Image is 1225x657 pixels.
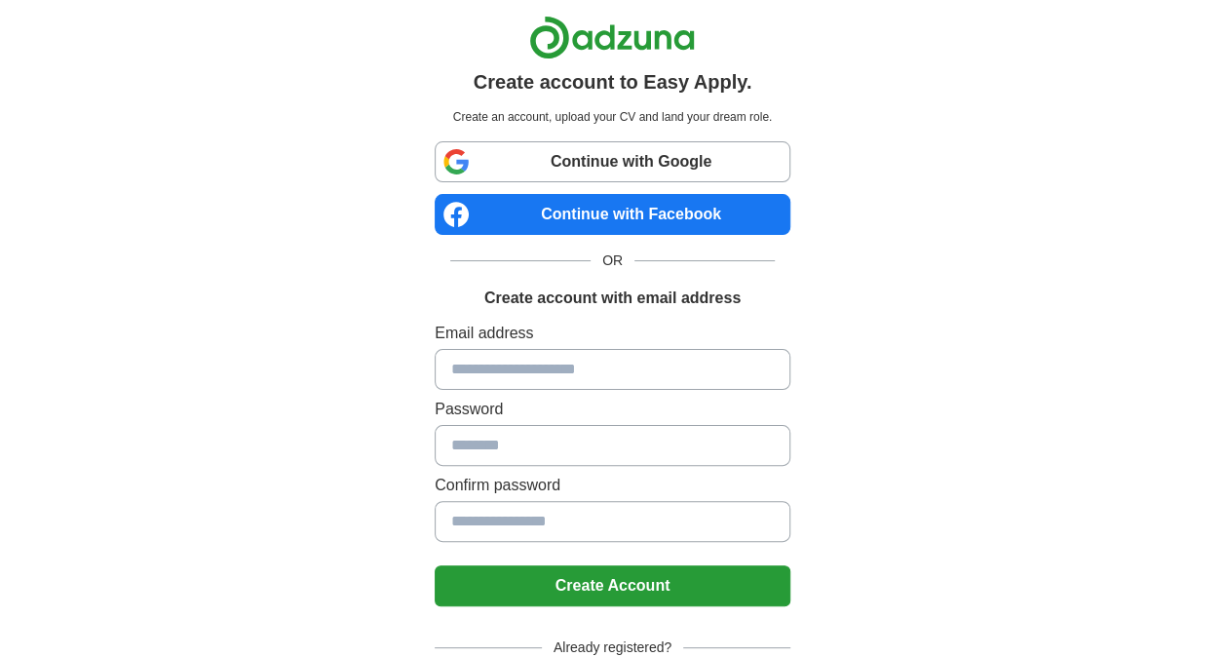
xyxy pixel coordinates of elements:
[439,108,786,126] p: Create an account, upload your CV and land your dream role.
[435,565,790,606] button: Create Account
[435,474,790,497] label: Confirm password
[435,141,790,182] a: Continue with Google
[529,16,695,59] img: Adzuna logo
[435,194,790,235] a: Continue with Facebook
[591,251,634,271] span: OR
[474,67,752,97] h1: Create account to Easy Apply.
[435,322,790,345] label: Email address
[484,287,741,310] h1: Create account with email address
[435,398,790,421] label: Password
